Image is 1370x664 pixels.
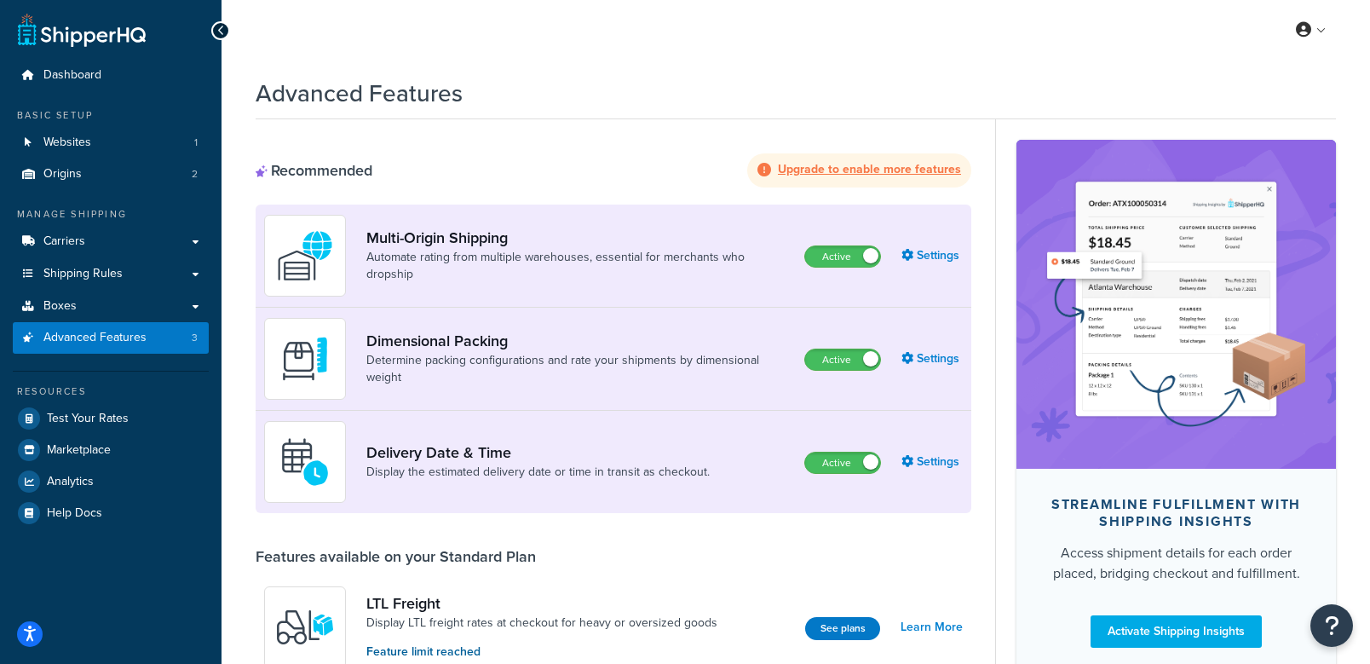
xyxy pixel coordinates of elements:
[13,384,209,399] div: Resources
[13,291,209,322] a: Boxes
[13,159,209,190] li: Origins
[256,77,463,110] h1: Advanced Features
[275,226,335,286] img: WatD5o0RtDAAAAAElFTkSuQmCC
[901,450,963,474] a: Settings
[13,322,209,354] li: Advanced Features
[366,643,717,661] p: Feature limit reached
[901,244,963,268] a: Settings
[43,136,91,150] span: Websites
[43,267,123,281] span: Shipping Rules
[1044,543,1309,584] div: Access shipment details for each order placed, bridging checkout and fulfillment.
[13,498,209,528] a: Help Docs
[13,226,209,257] a: Carriers
[901,347,963,371] a: Settings
[47,475,94,489] span: Analytics
[1044,496,1309,530] div: Streamline Fulfillment with Shipping Insights
[366,594,717,613] a: LTL Freight
[275,598,335,657] img: y79ZsPf0fXUFUhFXDzUgf+ktZg5F2+ohG75+v3d2s1D9TjoU8PiyCIluIjV41seZevKCRuEjTPPOKHJsQcmKCXGdfprl3L4q7...
[192,167,198,182] span: 2
[13,466,209,497] a: Analytics
[805,617,880,640] button: See plans
[13,403,209,434] a: Test Your Rates
[1042,165,1310,443] img: feature-image-si-e24932ea9b9fcd0ff835db86be1ff8d589347e8876e1638d903ea230a36726be.png
[13,322,209,354] a: Advanced Features3
[901,615,963,639] a: Learn More
[366,249,791,283] a: Automate rating from multiple warehouses, essential for merchants who dropship
[275,432,335,492] img: gfkeb5ejjkALwAAAABJRU5ErkJggg==
[1310,604,1353,647] button: Open Resource Center
[13,127,209,159] a: Websites1
[366,332,791,350] a: Dimensional Packing
[778,160,961,178] strong: Upgrade to enable more features
[366,443,710,462] a: Delivery Date & Time
[13,435,209,465] a: Marketplace
[47,443,111,458] span: Marketplace
[13,258,209,290] a: Shipping Rules
[366,228,791,247] a: Multi-Origin Shipping
[13,60,209,91] a: Dashboard
[13,108,209,123] div: Basic Setup
[13,207,209,222] div: Manage Shipping
[366,464,710,481] a: Display the estimated delivery date or time in transit as checkout.
[13,127,209,159] li: Websites
[194,136,198,150] span: 1
[256,547,536,566] div: Features available on your Standard Plan
[13,159,209,190] a: Origins2
[192,331,198,345] span: 3
[256,161,372,180] div: Recommended
[805,349,880,370] label: Active
[275,329,335,389] img: DTVBYsAAAAAASUVORK5CYII=
[43,331,147,345] span: Advanced Features
[47,506,102,521] span: Help Docs
[43,299,77,314] span: Boxes
[366,352,791,386] a: Determine packing configurations and rate your shipments by dimensional weight
[1091,615,1262,648] a: Activate Shipping Insights
[366,615,717,632] a: Display LTL freight rates at checkout for heavy or oversized goods
[43,167,82,182] span: Origins
[47,412,129,426] span: Test Your Rates
[43,68,101,83] span: Dashboard
[43,234,85,249] span: Carriers
[805,453,880,473] label: Active
[805,246,880,267] label: Active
